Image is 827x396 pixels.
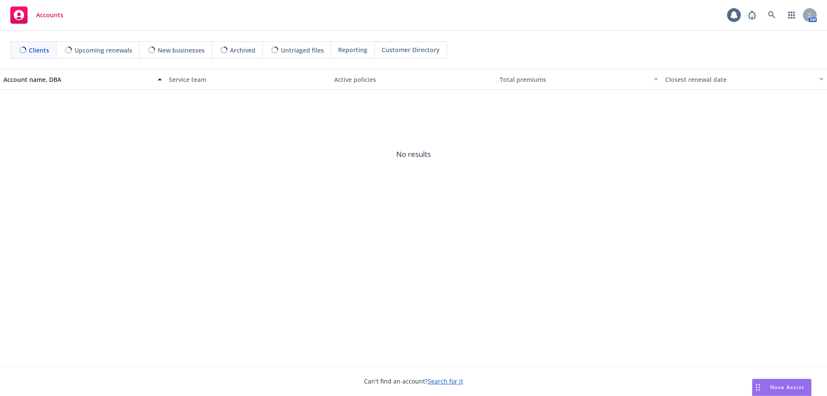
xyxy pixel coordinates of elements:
a: Accounts [7,3,67,27]
span: Customer Directory [382,45,440,54]
a: Search [763,6,780,24]
span: Untriaged files [281,46,324,55]
span: Clients [29,46,49,55]
button: Nova Assist [752,379,811,396]
div: Total premiums [500,75,649,84]
div: Account name, DBA [3,75,152,84]
span: Can't find an account? [364,377,463,386]
div: Active policies [334,75,493,84]
span: Archived [230,46,255,55]
button: Total premiums [496,69,662,90]
div: Drag to move [752,379,763,396]
span: Reporting [338,45,367,54]
div: Closest renewal date [665,75,814,84]
button: Closest renewal date [662,69,827,90]
button: Active policies [331,69,496,90]
span: Upcoming renewals [75,46,132,55]
div: Service team [169,75,327,84]
button: Service team [165,69,331,90]
a: Search for it [428,377,463,385]
span: New businesses [158,46,205,55]
a: Switch app [783,6,800,24]
span: Accounts [36,12,63,19]
a: Report a Bug [743,6,761,24]
span: Nova Assist [770,384,804,391]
